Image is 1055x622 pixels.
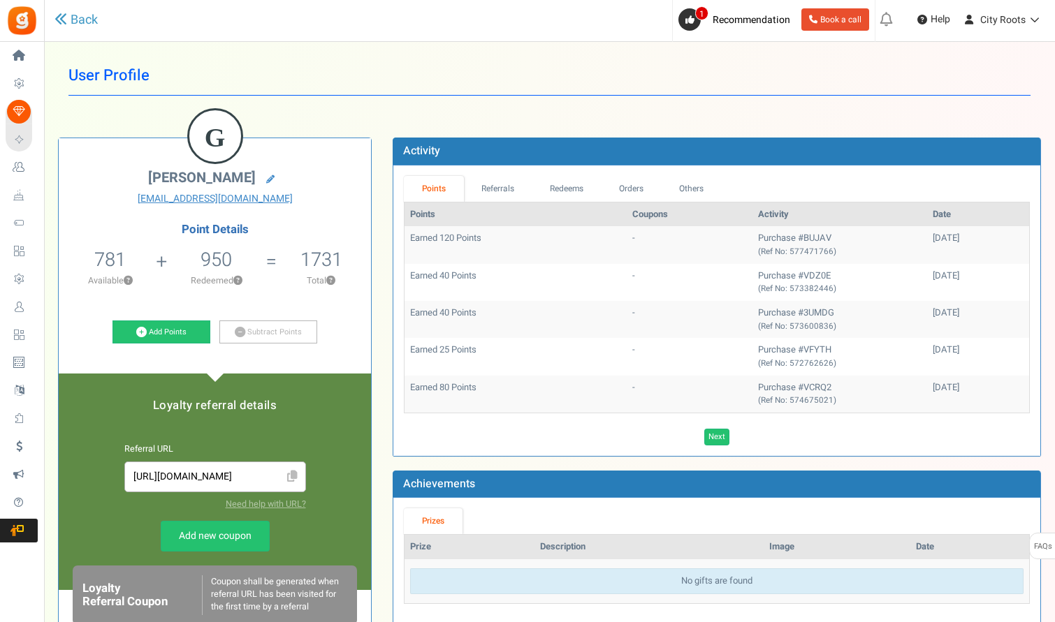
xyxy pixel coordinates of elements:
a: [EMAIL_ADDRESS][DOMAIN_NAME] [69,192,361,206]
th: Prize [405,535,534,559]
a: Book a call [801,8,869,31]
th: Date [927,202,1029,227]
td: Purchase #VFYTH [752,338,927,375]
span: Click to Copy [282,465,304,489]
td: Purchase #3UMDG [752,301,927,338]
small: (Ref No: 572762626) [758,357,836,369]
a: Others [662,176,722,202]
small: (Ref No: 574675021) [758,394,836,406]
span: FAQs [1033,533,1052,560]
td: - [627,226,753,263]
img: Gratisfaction [6,5,38,36]
span: Recommendation [713,13,790,27]
td: Purchase #VDZ0E [752,264,927,301]
div: [DATE] [933,269,1024,283]
td: - [627,264,753,301]
a: Orders [602,176,662,202]
span: Help [927,13,950,27]
h1: User Profile [68,56,1031,96]
p: Available [66,274,154,287]
a: Need help with URL? [226,498,306,510]
div: No gifts are found [410,568,1024,594]
span: City Roots [980,13,1026,27]
span: 781 [94,246,126,274]
td: - [627,338,753,375]
div: [DATE] [933,343,1024,357]
td: Purchase #VCRQ2 [752,376,927,413]
small: (Ref No: 573600836) [758,320,836,332]
button: ? [233,276,242,286]
td: Earned 120 Points [405,226,627,263]
th: Points [405,202,627,227]
h5: 950 [201,249,232,270]
td: Earned 40 Points [405,264,627,301]
small: (Ref No: 577471766) [758,246,836,258]
div: [DATE] [933,306,1024,320]
td: Purchase #BUJAV [752,226,927,263]
span: [PERSON_NAME] [148,168,256,188]
div: Coupon shall be generated when referral URL has been visited for the first time by a referral [202,575,347,615]
a: Prizes [404,508,463,534]
td: - [627,301,753,338]
a: Referrals [464,176,532,202]
h6: Loyalty Referral Coupon [82,582,202,608]
a: 1 Recommendation [678,8,796,31]
th: Coupons [627,202,753,227]
div: [DATE] [933,232,1024,245]
td: - [627,376,753,413]
b: Activity [403,142,440,159]
h4: Point Details [59,223,371,236]
th: Image [764,535,910,559]
a: Subtract Points [219,320,317,344]
a: Points [404,176,464,202]
a: Add Points [112,320,210,344]
a: Add new coupon [161,521,270,551]
b: Achievements [403,475,475,492]
figcaption: G [189,110,241,165]
th: Date [910,535,1029,559]
th: Description [534,535,764,559]
p: Redeemed [168,274,264,287]
a: Next [704,429,729,445]
button: ? [124,276,133,286]
button: ? [326,276,335,286]
span: 1 [695,6,708,20]
h6: Referral URL [124,445,306,454]
h5: 1731 [300,249,342,270]
div: [DATE] [933,381,1024,394]
td: Earned 80 Points [405,376,627,413]
p: Total [278,274,364,287]
td: Earned 25 Points [405,338,627,375]
a: Redeems [532,176,602,202]
th: Activity [752,202,927,227]
td: Earned 40 Points [405,301,627,338]
h5: Loyalty referral details [73,399,357,412]
small: (Ref No: 573382446) [758,283,836,295]
a: Help [912,8,956,31]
